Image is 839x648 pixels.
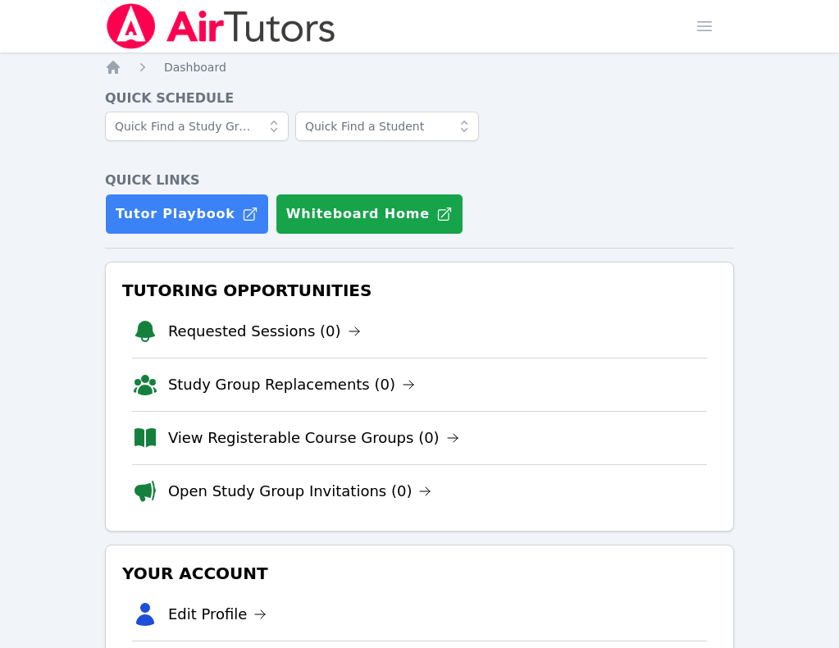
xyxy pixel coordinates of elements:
a: Tutor Playbook [105,194,269,235]
nav: Breadcrumb [105,59,734,75]
img: Air Tutors [105,3,337,49]
span: Dashboard [164,61,226,74]
h3: Tutoring Opportunities [119,276,720,305]
input: Quick Find a Study Group [105,112,289,141]
button: Whiteboard Home [276,194,463,235]
a: Study Group Replacements (0) [168,373,415,396]
h4: Quick Links [105,171,734,190]
a: Dashboard [164,59,226,75]
a: Edit Profile [168,603,267,626]
h3: Your Account [119,559,720,588]
input: Quick Find a Student [295,112,479,141]
a: Open Study Group Invitations (0) [168,480,432,503]
a: Requested Sessions (0) [168,320,361,343]
h4: Quick Schedule [105,89,734,108]
a: View Registerable Course Groups (0) [168,427,459,449]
